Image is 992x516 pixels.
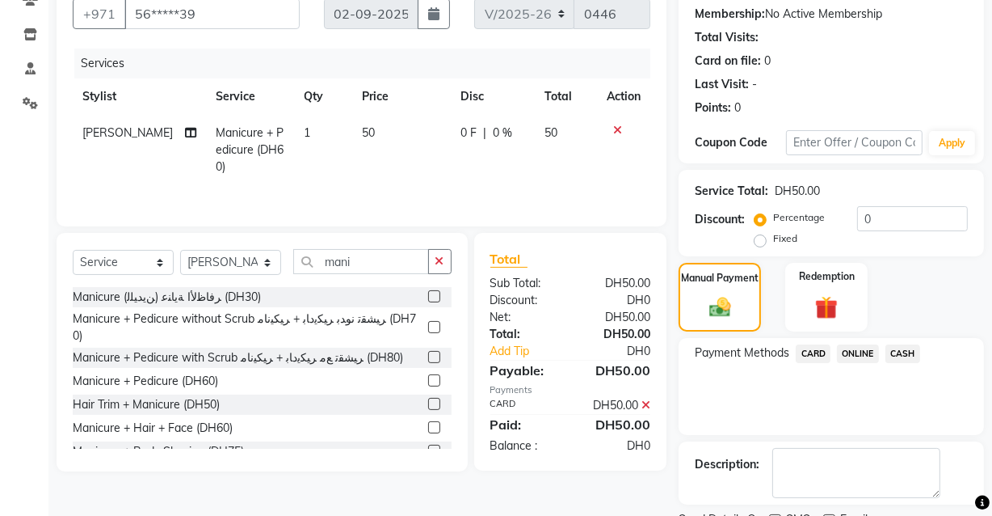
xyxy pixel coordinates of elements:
[570,361,662,380] div: DH50.00
[294,78,352,115] th: Qty
[929,131,975,155] button: Apply
[82,125,173,140] span: [PERSON_NAME]
[775,183,820,200] div: DH50.00
[570,309,662,326] div: DH50.00
[570,326,662,343] div: DH50.00
[695,99,731,116] div: Points:
[808,294,845,322] img: _gift.svg
[570,438,662,455] div: DH0
[73,349,403,366] div: Manicure + Pedicure with Scrub ﺮﻴﺸﻘﺗ ﻊﻣ ﺮﻴﻜﻳدﺎﺑ + ﺮﻴﻜﻴﻧﺎﻣ (DH80)
[597,78,650,115] th: Action
[478,361,570,380] div: Payable:
[570,415,662,434] div: DH50.00
[478,343,586,360] a: Add Tip
[478,438,570,455] div: Balance :
[352,78,452,115] th: Price
[478,415,570,434] div: Paid:
[493,125,512,142] span: 0 %
[73,311,422,345] div: Manicure + Pedicure without Scrub ﺮﻴﺸﻘﺗ نوﺪﺑ ﺮﻴﻜﻳدﺎﺑ + ﺮﻴﻜﻴﻧﺎﻣ (DH70)
[478,309,570,326] div: Net:
[460,125,477,142] span: 0 F
[478,275,570,292] div: Sub Total:
[483,125,486,142] span: |
[206,78,293,115] th: Service
[695,456,759,473] div: Description:
[490,383,651,397] div: Payments
[786,130,923,155] input: Enter Offer / Coupon Code
[216,125,284,174] span: Manicure + Pedicure (DH60)
[752,76,757,93] div: -
[695,76,749,93] div: Last Visit:
[837,345,879,363] span: ONLINE
[478,326,570,343] div: Total:
[703,295,738,320] img: _cash.svg
[586,343,662,360] div: DH0
[796,345,830,363] span: CARD
[695,6,968,23] div: No Active Membership
[74,49,662,78] div: Services
[570,397,662,414] div: DH50.00
[570,275,662,292] div: DH50.00
[695,211,745,228] div: Discount:
[885,345,920,363] span: CASH
[293,249,429,274] input: Search or Scan
[73,420,233,437] div: Manicure + Hair + Face (DH60)
[304,125,310,140] span: 1
[535,78,597,115] th: Total
[490,251,528,268] span: Total
[362,125,375,140] span: 50
[73,396,220,413] div: Hair Trim + Manicure (DH50)
[570,292,662,309] div: DH0
[695,345,789,362] span: Payment Methods
[773,231,797,246] label: Fixed
[478,397,570,414] div: CARD
[695,6,765,23] div: Membership:
[451,78,535,115] th: Disc
[695,53,761,70] div: Card on file:
[695,183,768,200] div: Service Total:
[695,29,759,46] div: Total Visits:
[73,289,261,306] div: Manicure (ﻦﻳﺪﻴﻠﻟ) ﺮﻓﺎﻇﻷا ﺔﻳﺎﻨﻋ (DH30)
[478,292,570,309] div: Discount:
[73,443,244,460] div: Manicure + Body Shaving (DH75)
[73,78,206,115] th: Stylist
[773,210,825,225] label: Percentage
[734,99,741,116] div: 0
[681,271,759,285] label: Manual Payment
[799,269,855,284] label: Redemption
[695,134,786,151] div: Coupon Code
[764,53,771,70] div: 0
[73,373,218,390] div: Manicure + Pedicure (DH60)
[544,125,557,140] span: 50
